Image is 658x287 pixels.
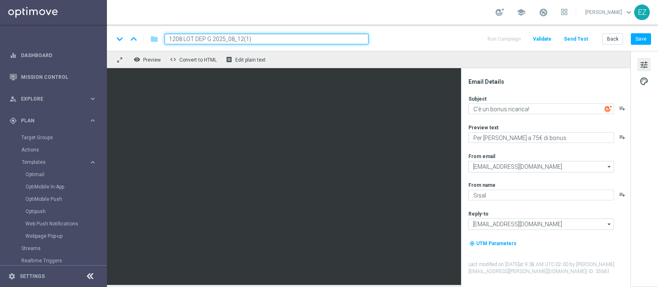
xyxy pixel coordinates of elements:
a: Settings [20,274,45,279]
button: Save [631,33,651,45]
div: Templates [22,160,89,165]
div: Actions [21,144,106,156]
button: Send Test [563,34,589,45]
button: playlist_add [619,134,626,140]
i: keyboard_arrow_down [114,33,126,45]
button: playlist_add [619,105,626,112]
button: Validate [532,34,553,45]
button: tune [637,58,651,71]
span: Validate [533,36,551,42]
span: school [517,8,526,17]
button: Back [602,33,623,45]
button: folder [149,32,159,46]
div: Optipush [25,205,106,218]
button: code Convert to HTML [168,54,220,65]
i: keyboard_arrow_up [127,33,140,45]
i: receipt [226,56,232,63]
div: OptiMobile Push [25,193,106,205]
img: optiGenie.svg [605,105,612,113]
a: [PERSON_NAME]keyboard_arrow_down [584,6,634,18]
i: gps_fixed [9,117,17,124]
i: arrow_drop_down [605,219,614,230]
button: equalizer Dashboard [9,52,97,59]
button: gps_fixed Plan keyboard_arrow_right [9,117,97,124]
i: settings [8,273,16,280]
div: Web Push Notifications [25,218,106,230]
span: palette [639,76,649,87]
span: tune [639,60,649,70]
a: Optimail [25,171,86,178]
i: keyboard_arrow_right [89,95,97,103]
i: arrow_drop_down [605,161,614,172]
span: Edit plain text [235,57,266,63]
div: Email Details [468,78,630,85]
button: person_search Explore keyboard_arrow_right [9,96,97,102]
i: folder [150,34,158,44]
label: Subject [468,96,487,102]
div: Streams [21,242,106,255]
a: Optipush [25,208,86,215]
a: Mission Control [21,66,97,88]
span: Convert to HTML [179,57,217,63]
span: Plan [21,118,89,123]
button: my_location UTM Parameters [468,239,517,248]
a: OptiMobile Push [25,196,86,202]
div: Optimail [25,168,106,181]
span: Explore [21,96,89,101]
button: Templates keyboard_arrow_right [21,159,97,165]
input: Enter a unique template name [164,34,368,44]
i: my_location [469,241,475,246]
div: Dashboard [9,44,97,66]
i: person_search [9,95,17,103]
a: Realtime Triggers [21,257,86,264]
label: Reply-to [468,211,489,217]
label: Last modified on [DATE] at 9:38 AM UTC-02:00 by [PERSON_NAME][EMAIL_ADDRESS][PERSON_NAME][DOMAIN_... [468,261,630,275]
span: Preview [143,57,161,63]
span: keyboard_arrow_down [624,8,633,17]
button: Mission Control [9,74,97,80]
div: Realtime Triggers [21,255,106,267]
i: remove_red_eye [134,56,140,63]
div: Mission Control [9,66,97,88]
input: Select [468,218,614,230]
i: equalizer [9,52,17,59]
input: Select [468,161,614,172]
a: Actions [21,147,86,153]
a: OptiMobile In-App [25,184,86,190]
span: Templates [22,160,81,165]
i: keyboard_arrow_right [89,158,97,166]
button: palette [637,74,651,87]
label: From name [468,182,496,188]
button: receipt Edit plain text [224,54,269,65]
div: Target Groups [21,131,106,144]
div: Webpage Pop-up [25,230,106,242]
button: playlist_add [619,191,626,198]
div: OptiMobile In-App [25,181,106,193]
a: Target Groups [21,134,86,141]
div: Explore [9,95,89,103]
a: Webpage Pop-up [25,233,86,239]
div: Plan [9,117,89,124]
a: Streams [21,245,86,252]
a: Web Push Notifications [25,220,86,227]
span: code [170,56,176,63]
button: remove_red_eye Preview [132,54,164,65]
span: | ID: 35661 [586,269,610,274]
i: keyboard_arrow_right [89,117,97,124]
label: Preview text [468,124,498,131]
a: Dashboard [21,44,97,66]
div: Templates [21,156,106,242]
span: UTM Parameters [476,241,517,246]
div: EZ [634,5,650,20]
label: From email [468,153,495,160]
